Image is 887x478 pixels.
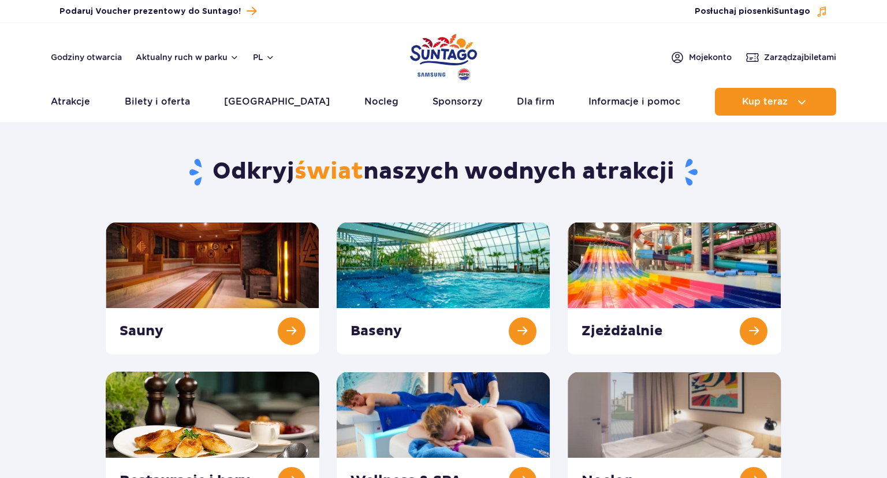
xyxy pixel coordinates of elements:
[59,3,256,19] a: Podaruj Voucher prezentowy do Suntago!
[742,97,788,107] span: Kup teraz
[295,157,363,186] span: świat
[224,88,330,116] a: [GEOGRAPHIC_DATA]
[689,51,732,63] span: Moje konto
[410,29,477,82] a: Park of Poland
[106,157,782,187] h1: Odkryj naszych wodnych atrakcji
[433,88,482,116] a: Sponsorzy
[51,51,122,63] a: Godziny otwarcia
[670,50,732,64] a: Mojekonto
[695,6,828,17] button: Posłuchaj piosenkiSuntago
[125,88,190,116] a: Bilety i oferta
[253,51,275,63] button: pl
[59,6,241,17] span: Podaruj Voucher prezentowy do Suntago!
[136,53,239,62] button: Aktualny ruch w parku
[517,88,554,116] a: Dla firm
[764,51,836,63] span: Zarządzaj biletami
[364,88,398,116] a: Nocleg
[774,8,810,16] span: Suntago
[695,6,810,17] span: Posłuchaj piosenki
[746,50,836,64] a: Zarządzajbiletami
[51,88,90,116] a: Atrakcje
[715,88,836,116] button: Kup teraz
[588,88,680,116] a: Informacje i pomoc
